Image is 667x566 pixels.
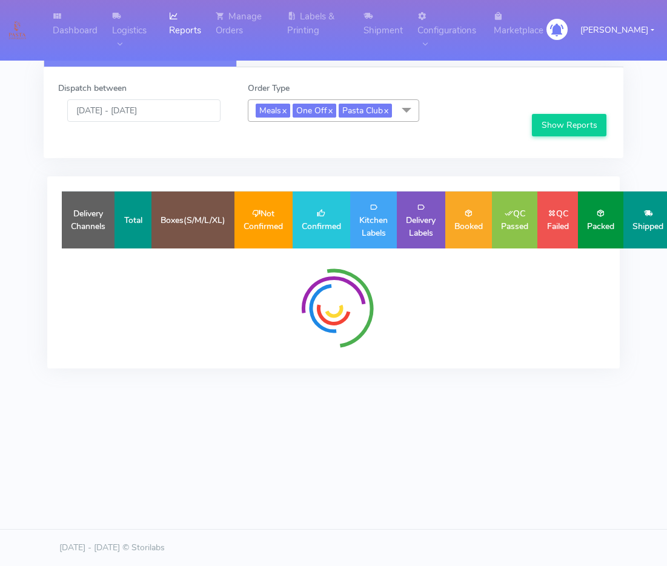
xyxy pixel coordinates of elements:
[151,191,234,248] td: Boxes(S/M/L/XL)
[578,191,623,248] td: Packed
[281,104,287,116] a: x
[571,18,663,42] button: [PERSON_NAME]
[532,114,606,136] button: Show Reports
[327,104,333,116] a: x
[383,104,388,116] a: x
[58,82,127,95] label: Dispatch between
[62,191,114,248] td: Delivery Channels
[234,191,292,248] td: Not Confirmed
[339,104,392,118] span: Pasta Club
[293,104,336,118] span: One Off
[492,191,537,248] td: QC Passed
[256,104,290,118] span: Meals
[67,99,221,122] input: Pick the Daterange
[397,191,445,248] td: Delivery Labels
[350,191,397,248] td: Kitchen Labels
[248,82,290,95] label: Order Type
[114,191,151,248] td: Total
[293,191,350,248] td: Confirmed
[445,191,492,248] td: Booked
[288,263,379,354] img: spinner-radial.svg
[537,191,577,248] td: QC Failed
